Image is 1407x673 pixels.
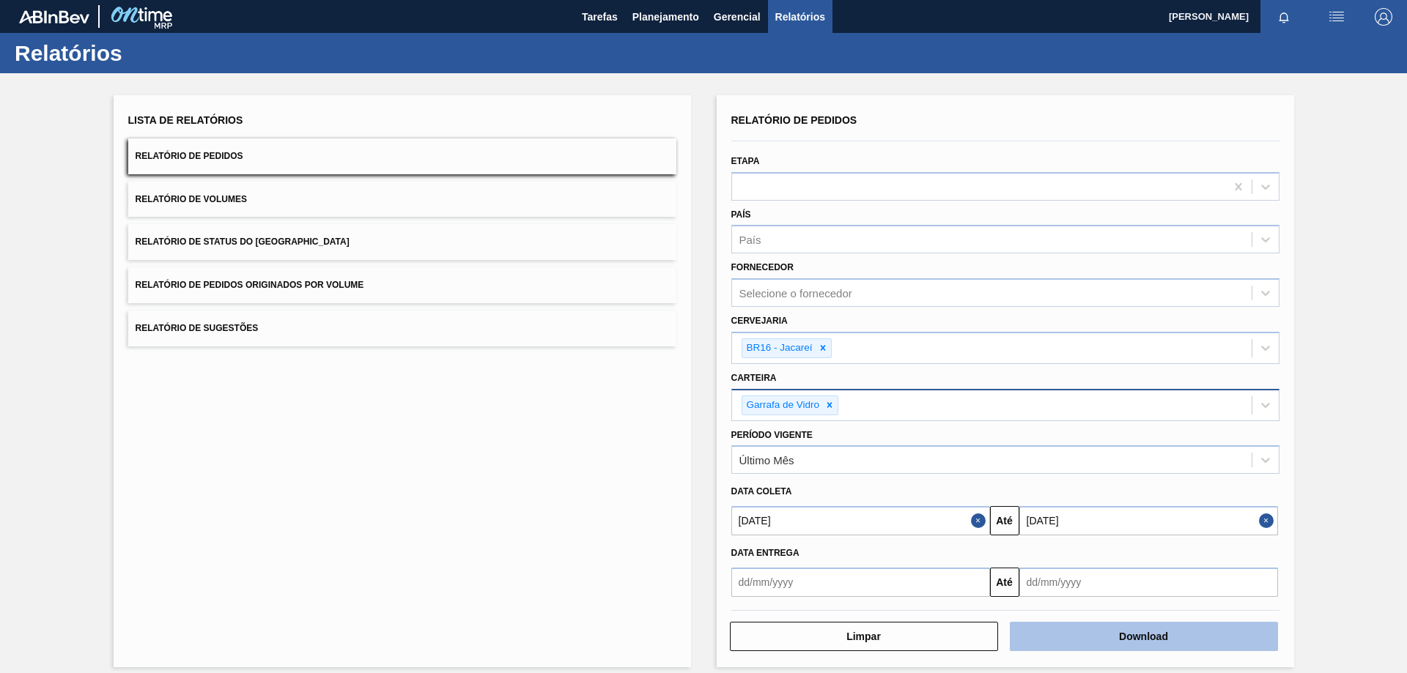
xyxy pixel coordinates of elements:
[731,156,760,166] label: Etapa
[128,182,676,217] button: Relatório de Volumes
[128,224,676,260] button: Relatório de Status do [GEOGRAPHIC_DATA]
[1328,8,1345,26] img: userActions
[731,568,990,597] input: dd/mm/yyyy
[136,151,243,161] span: Relatório de Pedidos
[775,8,825,26] span: Relatórios
[582,8,618,26] span: Tarefas
[632,8,699,26] span: Planejamento
[1019,506,1278,535] input: dd/mm/yyyy
[136,194,247,204] span: Relatório de Volumes
[990,506,1019,535] button: Até
[730,622,998,651] button: Limpar
[731,114,857,126] span: Relatório de Pedidos
[731,506,990,535] input: dd/mm/yyyy
[731,373,777,383] label: Carteira
[1260,7,1307,27] button: Notificações
[136,323,259,333] span: Relatório de Sugestões
[19,10,89,23] img: TNhmsLtSVTkK8tSr43FrP2fwEKptu5GPRR3wAAAABJRU5ErkJggg==
[990,568,1019,597] button: Até
[714,8,761,26] span: Gerencial
[731,548,799,558] span: Data entrega
[731,430,813,440] label: Período Vigente
[731,316,788,326] label: Cervejaria
[742,339,815,357] div: BR16 - Jacareí
[742,396,822,414] div: Garrafa de Vidro
[1375,8,1392,26] img: Logout
[1259,506,1278,535] button: Close
[971,506,990,535] button: Close
[739,287,852,300] div: Selecione o fornecedor
[136,237,350,247] span: Relatório de Status do [GEOGRAPHIC_DATA]
[128,138,676,174] button: Relatório de Pedidos
[739,234,761,246] div: País
[128,311,676,346] button: Relatório de Sugestões
[128,267,676,303] button: Relatório de Pedidos Originados por Volume
[1010,622,1278,651] button: Download
[15,45,275,62] h1: Relatórios
[136,280,364,290] span: Relatório de Pedidos Originados por Volume
[731,486,792,497] span: Data coleta
[731,262,794,272] label: Fornecedor
[1019,568,1278,597] input: dd/mm/yyyy
[739,454,794,466] div: Último Mês
[128,114,243,126] span: Lista de Relatórios
[731,209,751,220] label: País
